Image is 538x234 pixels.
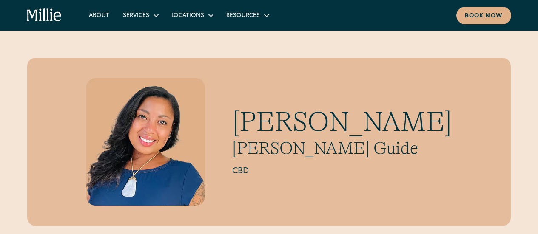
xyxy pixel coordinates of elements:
a: About [82,8,116,22]
a: home [27,8,62,22]
div: Resources [226,11,260,20]
h1: [PERSON_NAME] [232,106,452,138]
div: Book now [465,12,503,21]
div: Services [123,11,149,20]
h2: [PERSON_NAME] Guide [232,138,452,158]
div: Locations [165,8,219,22]
div: Services [116,8,165,22]
div: Resources [219,8,275,22]
a: Book now [456,7,511,24]
h2: CBD [232,165,452,178]
div: Locations [171,11,204,20]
